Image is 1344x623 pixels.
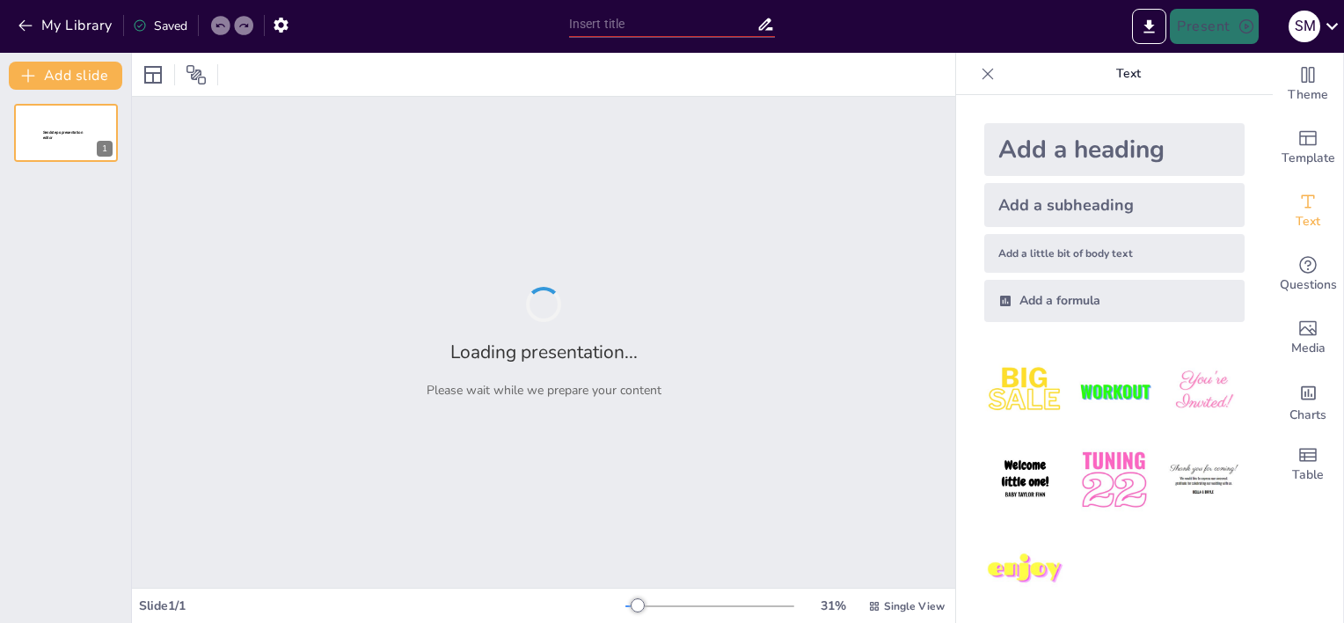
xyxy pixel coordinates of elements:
div: Add a formula [984,280,1245,322]
img: 5.jpeg [1073,439,1155,521]
div: Add charts and graphs [1273,370,1343,433]
h2: Loading presentation... [450,340,638,364]
p: Please wait while we prepare your content [427,382,661,399]
span: Text [1296,212,1320,231]
div: Add text boxes [1273,180,1343,243]
span: Questions [1280,275,1337,295]
div: Saved [133,18,187,34]
div: Slide 1 / 1 [139,597,625,614]
div: Add a little bit of body text [984,234,1245,273]
button: Export to PowerPoint [1132,9,1166,44]
span: Sendsteps presentation editor [43,130,83,140]
span: Single View [884,599,945,613]
p: Text [1002,53,1255,95]
div: Change the overall theme [1273,53,1343,116]
div: Add a heading [984,123,1245,176]
img: 3.jpeg [1163,350,1245,432]
img: 7.jpeg [984,529,1066,611]
span: Template [1282,149,1335,168]
div: Add a subheading [984,183,1245,227]
div: Layout [139,61,167,89]
button: My Library [13,11,120,40]
img: 4.jpeg [984,439,1066,521]
div: 1 [14,104,118,162]
button: S M [1289,9,1320,44]
div: 31 % [812,597,854,614]
span: Position [186,64,207,85]
input: Insert title [569,11,757,37]
button: Add slide [9,62,122,90]
span: Theme [1288,85,1328,105]
div: S M [1289,11,1320,42]
span: Table [1292,465,1324,485]
img: 2.jpeg [1073,350,1155,432]
div: 1 [97,141,113,157]
div: Add ready made slides [1273,116,1343,180]
img: 6.jpeg [1163,439,1245,521]
div: Add images, graphics, shapes or video [1273,306,1343,370]
span: Media [1291,339,1326,358]
div: Add a table [1273,433,1343,496]
div: Get real-time input from your audience [1273,243,1343,306]
button: Present [1170,9,1258,44]
img: 1.jpeg [984,350,1066,432]
span: Charts [1289,406,1326,425]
